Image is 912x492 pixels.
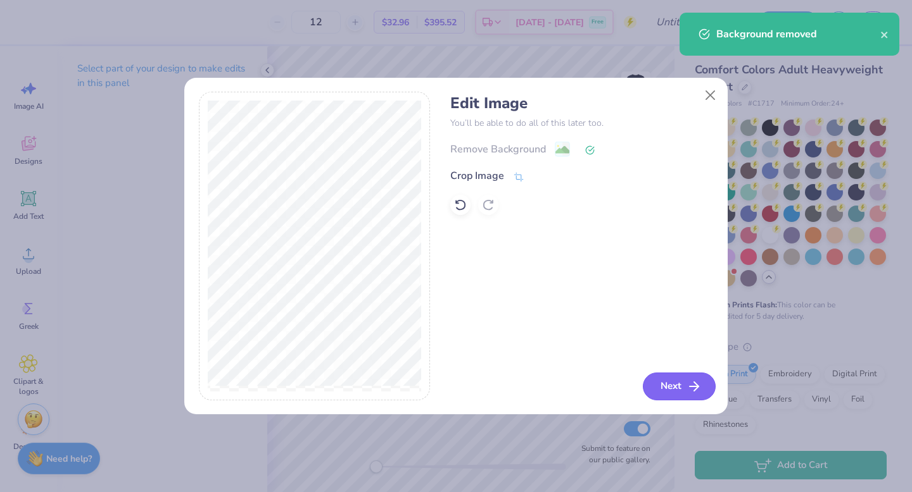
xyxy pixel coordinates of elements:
button: Next [643,372,716,400]
div: Crop Image [450,168,504,183]
h4: Edit Image [450,94,713,113]
p: You’ll be able to do all of this later too. [450,116,713,130]
button: Close [699,83,723,107]
button: close [880,27,889,42]
div: Background removed [716,27,880,42]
